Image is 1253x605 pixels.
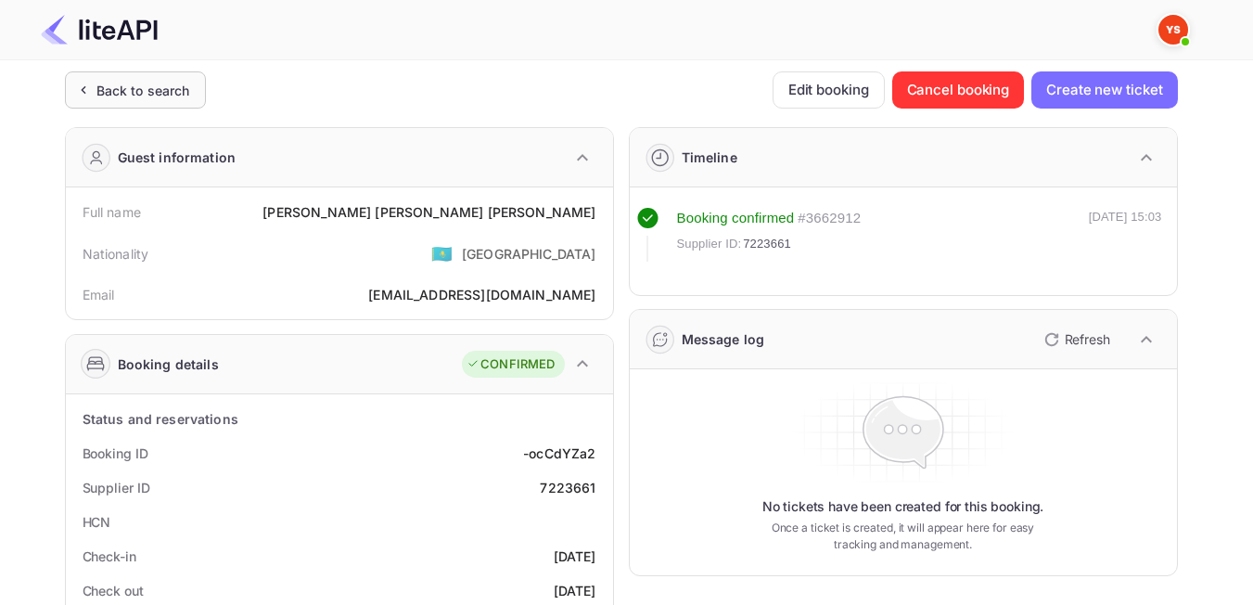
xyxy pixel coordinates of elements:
[677,208,795,229] div: Booking confirmed
[83,581,144,600] div: Check out
[892,71,1025,109] button: Cancel booking
[83,478,150,497] div: Supplier ID
[554,547,596,566] div: [DATE]
[554,581,596,600] div: [DATE]
[83,244,149,264] div: Nationality
[798,208,861,229] div: # 3662912
[682,329,765,349] div: Message log
[83,444,148,463] div: Booking ID
[41,15,158,45] img: LiteAPI Logo
[762,497,1044,516] p: No tickets have been created for this booking.
[118,354,219,374] div: Booking details
[83,512,111,532] div: HCN
[773,71,885,109] button: Edit booking
[757,520,1050,553] p: Once a ticket is created, it will appear here for easy tracking and management.
[743,235,791,253] span: 7223661
[83,409,238,429] div: Status and reservations
[682,148,737,167] div: Timeline
[462,244,596,264] div: [GEOGRAPHIC_DATA]
[1158,15,1188,45] img: Yandex Support
[677,235,742,253] span: Supplier ID:
[96,81,190,100] div: Back to search
[83,547,136,566] div: Check-in
[83,285,115,304] div: Email
[1033,325,1118,354] button: Refresh
[368,285,595,304] div: [EMAIL_ADDRESS][DOMAIN_NAME]
[83,202,141,222] div: Full name
[1065,329,1110,349] p: Refresh
[118,148,237,167] div: Guest information
[523,444,595,463] div: -ocCdYZa2
[262,202,595,222] div: [PERSON_NAME] [PERSON_NAME] [PERSON_NAME]
[1031,71,1177,109] button: Create new ticket
[467,355,555,374] div: CONFIRMED
[1089,208,1162,262] div: [DATE] 15:03
[540,478,595,497] div: 7223661
[431,237,453,270] span: United States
